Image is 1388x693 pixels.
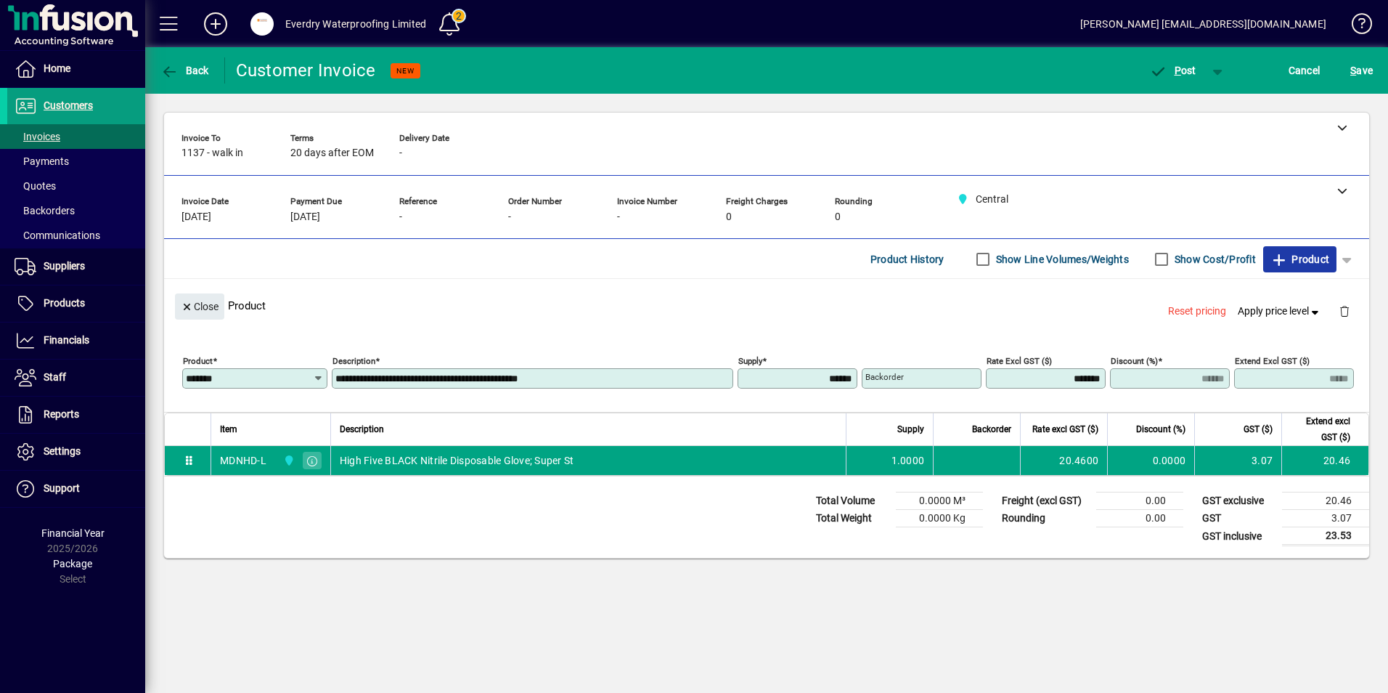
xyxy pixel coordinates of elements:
[181,211,211,223] span: [DATE]
[1282,493,1369,510] td: 20.46
[995,510,1096,527] td: Rounding
[183,356,213,366] mat-label: Product
[171,299,228,312] app-page-header-button: Close
[290,211,320,223] span: [DATE]
[7,149,145,174] a: Payments
[870,248,944,271] span: Product History
[1096,493,1183,510] td: 0.00
[1235,356,1310,366] mat-label: Extend excl GST ($)
[1347,57,1376,84] button: Save
[1172,252,1256,267] label: Show Cost/Profit
[1149,65,1196,76] span: ost
[1282,527,1369,546] td: 23.53
[15,230,100,241] span: Communications
[1107,446,1194,475] td: 0.0000
[7,285,145,322] a: Products
[508,211,511,223] span: -
[44,62,70,74] span: Home
[236,59,376,82] div: Customer Invoice
[15,131,60,142] span: Invoices
[1263,246,1336,272] button: Product
[340,453,574,468] span: High Five BLACK Nitrile Disposable Glove; Super St
[332,356,375,366] mat-label: Description
[1281,446,1368,475] td: 20.46
[290,147,374,159] span: 20 days after EOM
[239,11,285,37] button: Profile
[1289,59,1320,82] span: Cancel
[44,371,66,383] span: Staff
[1029,453,1098,468] div: 20.4600
[157,57,213,84] button: Back
[145,57,225,84] app-page-header-button: Back
[15,205,75,216] span: Backorders
[1270,248,1329,271] span: Product
[1175,65,1181,76] span: P
[835,211,841,223] span: 0
[987,356,1052,366] mat-label: Rate excl GST ($)
[1341,3,1370,50] a: Knowledge Base
[53,558,92,570] span: Package
[1111,356,1158,366] mat-label: Discount (%)
[972,421,1011,437] span: Backorder
[164,279,1369,332] div: Product
[1162,299,1232,325] button: Reset pricing
[1244,421,1273,437] span: GST ($)
[7,360,145,396] a: Staff
[7,323,145,359] a: Financials
[399,147,402,159] span: -
[7,434,145,470] a: Settings
[44,260,85,272] span: Suppliers
[220,421,237,437] span: Item
[865,246,950,272] button: Product History
[1232,299,1328,325] button: Apply price level
[7,248,145,285] a: Suppliers
[1195,510,1282,527] td: GST
[44,482,80,494] span: Support
[1080,12,1326,36] div: [PERSON_NAME] [EMAIL_ADDRESS][DOMAIN_NAME]
[7,198,145,223] a: Backorders
[1096,510,1183,527] td: 0.00
[865,372,904,382] mat-label: Backorder
[44,445,81,457] span: Settings
[617,211,620,223] span: -
[1194,446,1281,475] td: 3.07
[160,65,209,76] span: Back
[7,471,145,507] a: Support
[7,397,145,433] a: Reports
[738,356,762,366] mat-label: Supply
[396,66,415,76] span: NEW
[192,11,239,37] button: Add
[995,493,1096,510] td: Freight (excl GST)
[340,421,384,437] span: Description
[1168,304,1226,319] span: Reset pricing
[7,174,145,198] a: Quotes
[7,124,145,149] a: Invoices
[1291,413,1350,445] span: Extend excl GST ($)
[1285,57,1324,84] button: Cancel
[44,100,93,111] span: Customers
[1136,421,1185,437] span: Discount (%)
[279,453,296,469] span: Central
[1195,493,1282,510] td: GST exclusive
[809,510,896,527] td: Total Weight
[44,408,79,420] span: Reports
[285,12,426,36] div: Everdry Waterproofing Limited
[44,297,85,309] span: Products
[897,421,924,437] span: Supply
[1238,304,1322,319] span: Apply price level
[181,147,243,159] span: 1137 - walk in
[220,453,266,468] div: MDNHD-L
[7,51,145,87] a: Home
[891,453,925,468] span: 1.0000
[1327,293,1362,328] button: Delete
[1142,57,1204,84] button: Post
[15,155,69,167] span: Payments
[1282,510,1369,527] td: 3.07
[1350,59,1373,82] span: ave
[7,223,145,248] a: Communications
[175,293,224,320] button: Close
[1327,304,1362,317] app-page-header-button: Delete
[896,493,983,510] td: 0.0000 M³
[1350,65,1356,76] span: S
[1032,421,1098,437] span: Rate excl GST ($)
